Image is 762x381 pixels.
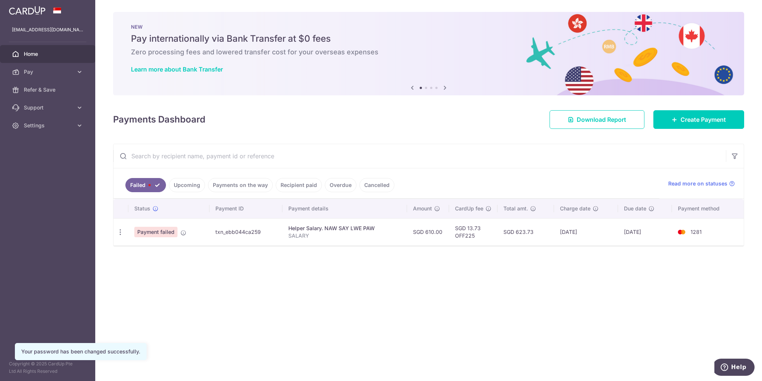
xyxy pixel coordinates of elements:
[288,225,401,232] div: Helper Salary. NAW SAY LWE PAW
[455,205,483,212] span: CardUp fee
[113,12,744,95] img: Bank transfer banner
[24,68,73,76] span: Pay
[668,180,735,187] a: Read more on statuses
[134,227,177,237] span: Payment failed
[413,205,432,212] span: Amount
[24,86,73,93] span: Refer & Save
[359,178,394,192] a: Cancelled
[282,199,407,218] th: Payment details
[503,205,528,212] span: Total amt.
[209,199,282,218] th: Payment ID
[325,178,356,192] a: Overdue
[125,178,166,192] a: Failed
[209,218,282,245] td: txn_ebb044ca259
[407,218,449,245] td: SGD 610.00
[9,6,45,15] img: CardUp
[674,228,689,236] img: Bank Card
[618,218,672,245] td: [DATE]
[653,110,744,129] a: Create Payment
[668,180,727,187] span: Read more on statuses
[208,178,273,192] a: Payments on the way
[560,205,590,212] span: Charge date
[672,199,744,218] th: Payment method
[24,122,73,129] span: Settings
[24,50,73,58] span: Home
[288,232,401,239] p: SALARY
[113,144,726,168] input: Search by recipient name, payment id or reference
[131,66,223,73] a: Learn more about Bank Transfer
[554,218,618,245] td: [DATE]
[624,205,646,212] span: Due date
[691,229,702,235] span: 1281
[681,115,726,124] span: Create Payment
[550,110,644,129] a: Download Report
[131,24,726,30] p: NEW
[134,205,150,212] span: Status
[577,115,626,124] span: Download Report
[131,48,726,57] h6: Zero processing fees and lowered transfer cost for your overseas expenses
[714,359,755,377] iframe: Opens a widget where you can find more information
[276,178,322,192] a: Recipient paid
[113,113,205,126] h4: Payments Dashboard
[497,218,554,245] td: SGD 623.73
[21,348,140,355] div: Your password has been changed successfully.
[131,33,726,45] h5: Pay internationally via Bank Transfer at $0 fees
[24,104,73,111] span: Support
[449,218,497,245] td: SGD 13.73 OFF225
[12,26,83,34] p: [EMAIL_ADDRESS][DOMAIN_NAME]
[169,178,205,192] a: Upcoming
